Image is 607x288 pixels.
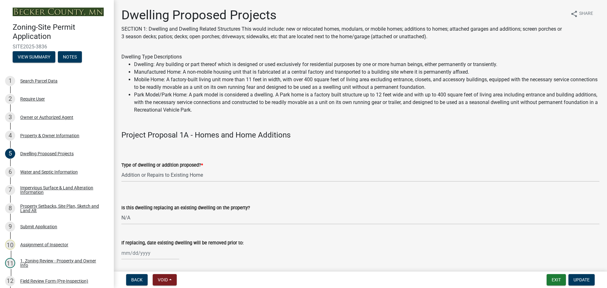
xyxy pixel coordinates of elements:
wm-modal-confirm: Summary [13,55,55,60]
wm-modal-confirm: Notes [58,55,82,60]
span: Back [131,277,143,282]
div: 6 [5,167,15,177]
div: Impervious Surface & Land Alteration Information [20,186,104,194]
div: Submit Application [20,224,57,229]
p: SECTION 1: Dwelling and Dwelling Related Structures This would include: new or relocated homes, m... [121,25,565,40]
label: If replacing, date existing dwelling will be removed prior to: [121,241,243,245]
div: Owner or Authorized Agent [20,115,73,119]
div: 3 [5,112,15,122]
span: Share [579,10,593,18]
button: Notes [58,51,82,63]
label: Type of dwelling or addition proposed? [121,163,203,168]
div: Require User [20,97,45,101]
div: 12 [5,276,15,286]
h1: Dwelling Proposed Projects [121,8,565,23]
div: 1. Zoning Review - Property and Owner Info [20,259,104,267]
div: Dwelling Type Descriptions [121,53,599,114]
div: Property Setbacks, Site Plan, Sketch and Land Alt [20,204,104,213]
button: Back [126,274,148,285]
button: View Summary [13,51,55,63]
div: 4 [5,131,15,141]
img: Becker County, Minnesota [13,8,104,16]
button: Update [568,274,595,285]
label: Is this dwelling replacing an existing dwelling on the property? [121,206,250,210]
input: mm/dd/yyyy [121,247,179,260]
div: 8 [5,203,15,213]
button: shareShare [565,8,598,20]
div: 9 [5,222,15,232]
div: 1 [5,76,15,86]
span: Update [573,277,590,282]
li: Park Model/Park Home: A park model is considered a dwelling. A Park home is a factory built struc... [134,91,599,114]
div: Dwelling Proposed Projects [20,151,74,156]
h4: Zoning-Site Permit Application [13,23,109,41]
div: 7 [5,185,15,195]
li: Manufactured Home: A non-mobile housing unit that is fabricated at a central factory and transpor... [134,68,599,76]
div: 2 [5,94,15,104]
div: Water and Septic Information [20,170,78,174]
li: Mobile Home: A factory-built living unit more than 11 feet in width, with over 400 square feet of... [134,76,599,91]
li: Dwelling: Any building or part thereof which is designed or used exclusively for residential purp... [134,61,599,68]
div: 10 [5,240,15,250]
h4: Project Proposal 1A - Homes and Home Additions [121,131,599,140]
div: 5 [5,149,15,159]
div: Assignment of Inspector [20,242,68,247]
button: Exit [547,274,566,285]
div: 11 [5,258,15,268]
div: Search Parcel Data [20,79,58,83]
button: Void [153,274,177,285]
span: SITE2025-3836 [13,44,101,50]
span: Void [158,277,168,282]
i: share [570,10,578,18]
div: Property & Owner Information [20,133,79,138]
div: Field Review Form (Pre-Inspection) [20,279,88,283]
